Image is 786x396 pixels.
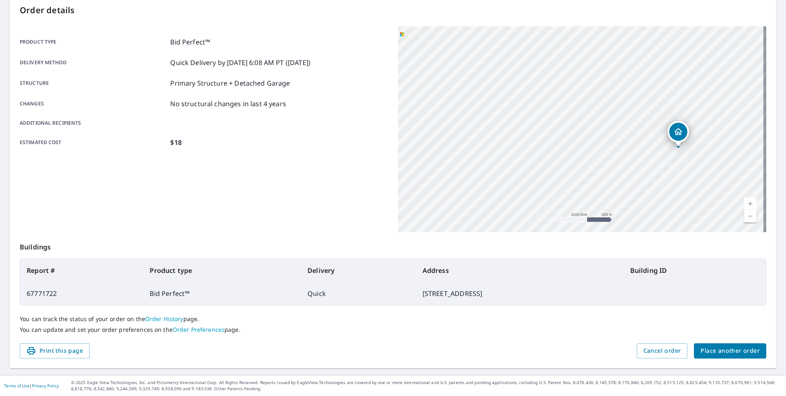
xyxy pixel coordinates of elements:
[170,137,181,147] p: $18
[694,343,766,359] button: Place another order
[32,383,59,389] a: Privacy Policy
[20,119,167,127] p: Additional recipients
[20,232,766,259] p: Buildings
[173,326,224,333] a: Order Preferences
[170,37,210,47] p: Bid Perfect™
[668,121,689,147] div: Dropped pin, building 1, Residential property, 10012 N 27th St Tampa, FL 33612
[637,343,688,359] button: Cancel order
[744,198,756,210] a: Current Level 15, Zoom In
[416,282,624,305] td: [STREET_ADDRESS]
[170,99,286,109] p: No structural changes in last 4 years
[20,78,167,88] p: Structure
[301,282,416,305] td: Quick
[20,343,90,359] button: Print this page
[170,58,310,68] p: Quick Delivery by [DATE] 6:08 AM PT ([DATE])
[20,315,766,323] p: You can track the status of your order on the page.
[301,259,416,282] th: Delivery
[416,259,624,282] th: Address
[700,346,760,356] span: Place another order
[20,259,143,282] th: Report #
[20,4,766,16] p: Order details
[20,326,766,333] p: You can update and set your order preferences on the page.
[643,346,681,356] span: Cancel order
[624,259,766,282] th: Building ID
[143,259,301,282] th: Product type
[4,383,30,389] a: Terms of Use
[20,37,167,47] p: Product type
[170,78,290,88] p: Primary Structure + Detached Garage
[20,137,167,147] p: Estimated cost
[20,282,143,305] td: 67771722
[71,380,782,392] p: © 2025 Eagle View Technologies, Inc. and Pictometry International Corp. All Rights Reserved. Repo...
[145,315,183,323] a: Order History
[4,383,59,388] p: |
[20,99,167,109] p: Changes
[744,210,756,222] a: Current Level 15, Zoom Out
[143,282,301,305] td: Bid Perfect™
[20,58,167,68] p: Delivery method
[26,346,83,356] span: Print this page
